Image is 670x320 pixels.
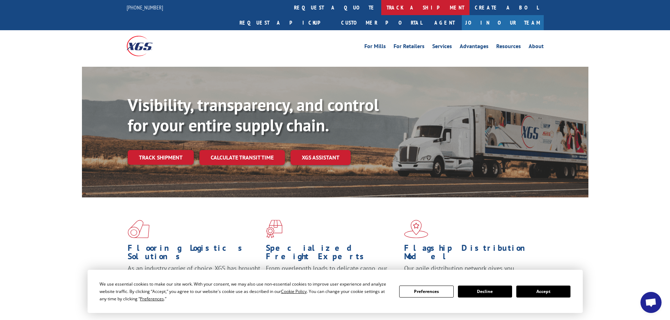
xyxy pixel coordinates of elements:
[336,15,427,30] a: Customer Portal
[364,44,386,51] a: For Mills
[100,280,391,302] div: We use essential cookies to make our site work. With your consent, we may also use non-essential ...
[234,15,336,30] a: Request a pickup
[128,150,194,165] a: Track shipment
[128,94,379,136] b: Visibility, transparency, and control for your entire supply chain.
[128,220,149,238] img: xgs-icon-total-supply-chain-intelligence-red
[529,44,544,51] a: About
[404,220,428,238] img: xgs-icon-flagship-distribution-model-red
[404,244,537,264] h1: Flagship Distribution Model
[427,15,462,30] a: Agent
[291,150,351,165] a: XGS ASSISTANT
[128,244,261,264] h1: Flooring Logistics Solutions
[399,286,453,298] button: Preferences
[496,44,521,51] a: Resources
[199,150,285,165] a: Calculate transit time
[140,296,164,302] span: Preferences
[266,220,282,238] img: xgs-icon-focused-on-flooring-red
[127,4,163,11] a: [PHONE_NUMBER]
[460,44,489,51] a: Advantages
[640,292,662,313] div: Open chat
[88,270,583,313] div: Cookie Consent Prompt
[394,44,425,51] a: For Retailers
[458,286,512,298] button: Decline
[462,15,544,30] a: Join Our Team
[432,44,452,51] a: Services
[404,264,534,281] span: Our agile distribution network gives you nationwide inventory management on demand.
[516,286,570,298] button: Accept
[128,264,260,289] span: As an industry carrier of choice, XGS has brought innovation and dedication to flooring logistics...
[266,264,399,295] p: From overlength loads to delicate cargo, our experienced staff knows the best way to move your fr...
[281,288,307,294] span: Cookie Policy
[266,244,399,264] h1: Specialized Freight Experts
